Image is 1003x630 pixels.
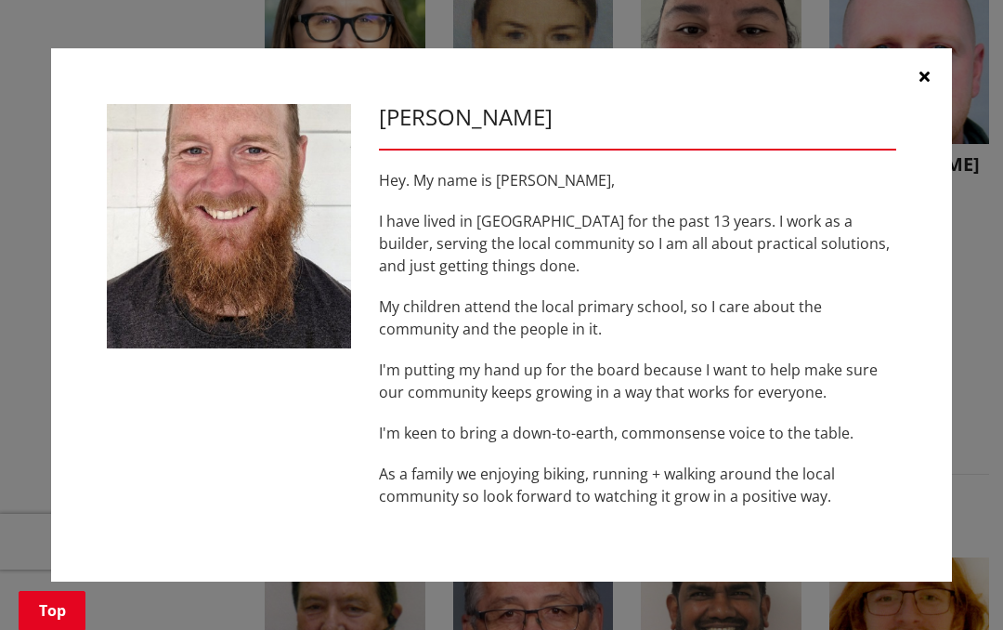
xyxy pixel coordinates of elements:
img: WO-B-TP__MACDONALD_J__Ca27c [107,104,351,348]
p: I'm keen to bring a down-to-earth, commonsense voice to the table. [379,422,896,444]
p: As a family we enjoying biking, running + walking around the local community so look forward to w... [379,463,896,507]
iframe: Messenger Launcher [918,552,984,619]
p: I'm putting my hand up for the board because I want to help make sure our community keeps growing... [379,359,896,403]
p: My children attend the local primary school, so I care about the community and the people in it. [379,295,896,340]
h3: [PERSON_NAME] [379,104,896,131]
p: I have lived in [GEOGRAPHIC_DATA] for the past 13 years. I work as a builder, serving the local c... [379,210,896,277]
p: Hey. My name is [PERSON_NAME], [379,169,896,191]
a: Top [19,591,85,630]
